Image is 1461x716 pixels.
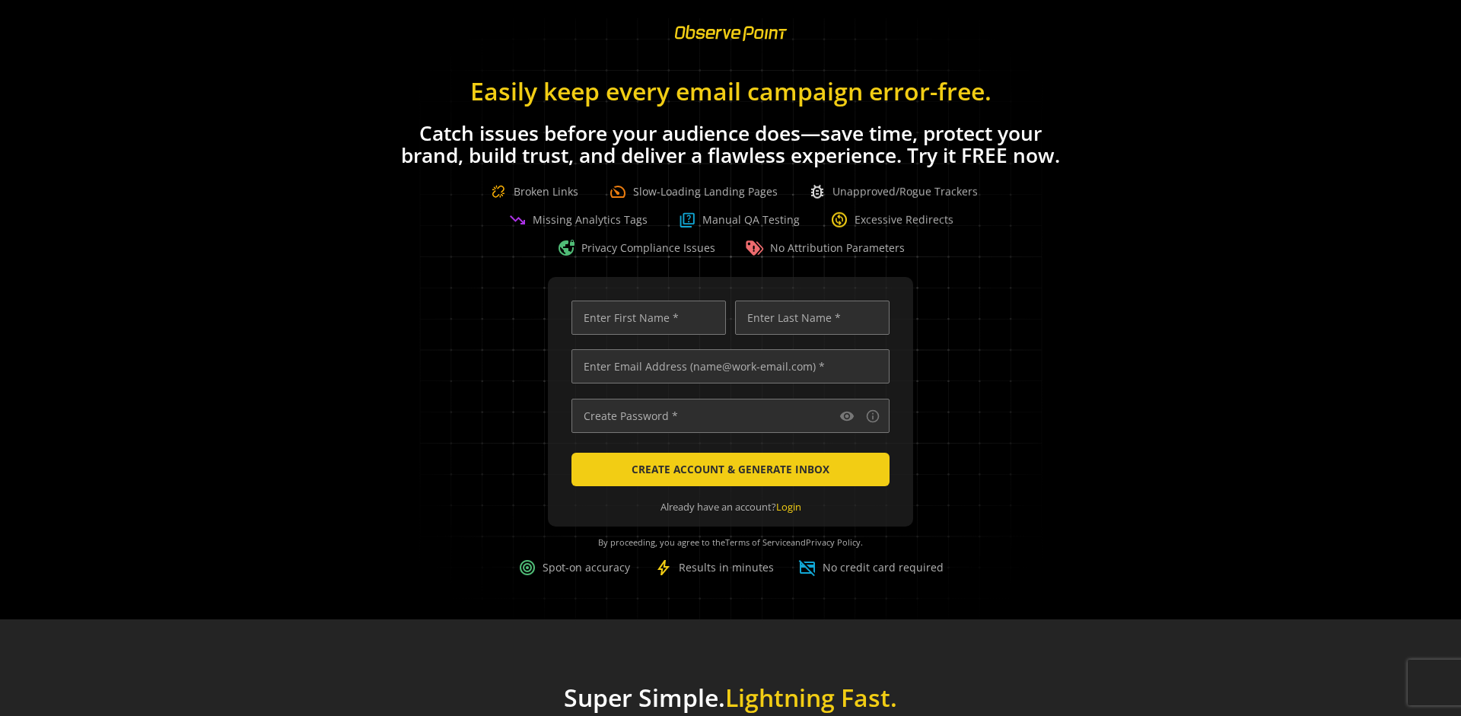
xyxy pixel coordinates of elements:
div: Missing Analytics Tags [508,211,648,229]
div: Slow-Loading Landing Pages [609,183,778,201]
button: Password requirements [864,407,882,425]
span: vpn_lock [557,239,575,257]
a: Terms of Service [725,536,791,548]
a: Privacy Policy [806,536,861,548]
input: Create Password * [571,399,890,433]
div: Results in minutes [654,558,774,577]
span: credit_card_off [798,558,816,577]
span: trending_down [508,211,527,229]
button: CREATE ACCOUNT & GENERATE INBOX [571,453,890,486]
mat-icon: visibility [839,409,855,424]
div: Manual QA Testing [678,211,800,229]
div: No credit card required [798,558,944,577]
input: Enter Email Address (name@work-email.com) * [571,349,890,383]
span: target [518,558,536,577]
h1: Catch issues before your audience does—save time, protect your brand, build trust, and deliver a ... [396,123,1065,167]
div: Broken Links [483,177,578,207]
div: Spot-on accuracy [518,558,630,577]
h1: Easily keep every email campaign error-free. [396,78,1065,104]
div: Excessive Redirects [830,211,953,229]
div: Unapproved/Rogue Trackers [808,183,978,201]
h1: Super Simple. [462,683,1000,712]
input: Enter Last Name * [735,301,890,335]
img: Warning Tag [746,239,764,257]
input: Enter First Name * [571,301,726,335]
a: Login [776,500,801,514]
a: ObservePoint Homepage [665,35,797,49]
img: Question Boxed [678,211,696,229]
span: CREATE ACCOUNT & GENERATE INBOX [632,456,829,483]
div: By proceeding, you agree to the and . [567,527,894,558]
mat-icon: info_outline [865,409,880,424]
span: bolt [654,558,673,577]
span: speed [609,183,627,201]
div: Privacy Compliance Issues [557,239,715,257]
div: Already have an account? [571,500,890,514]
img: Broken Link [483,177,514,207]
span: bug_report [808,183,826,201]
span: Lightning Fast. [725,681,897,714]
div: No Attribution Parameters [746,239,905,257]
span: change_circle [830,211,848,229]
